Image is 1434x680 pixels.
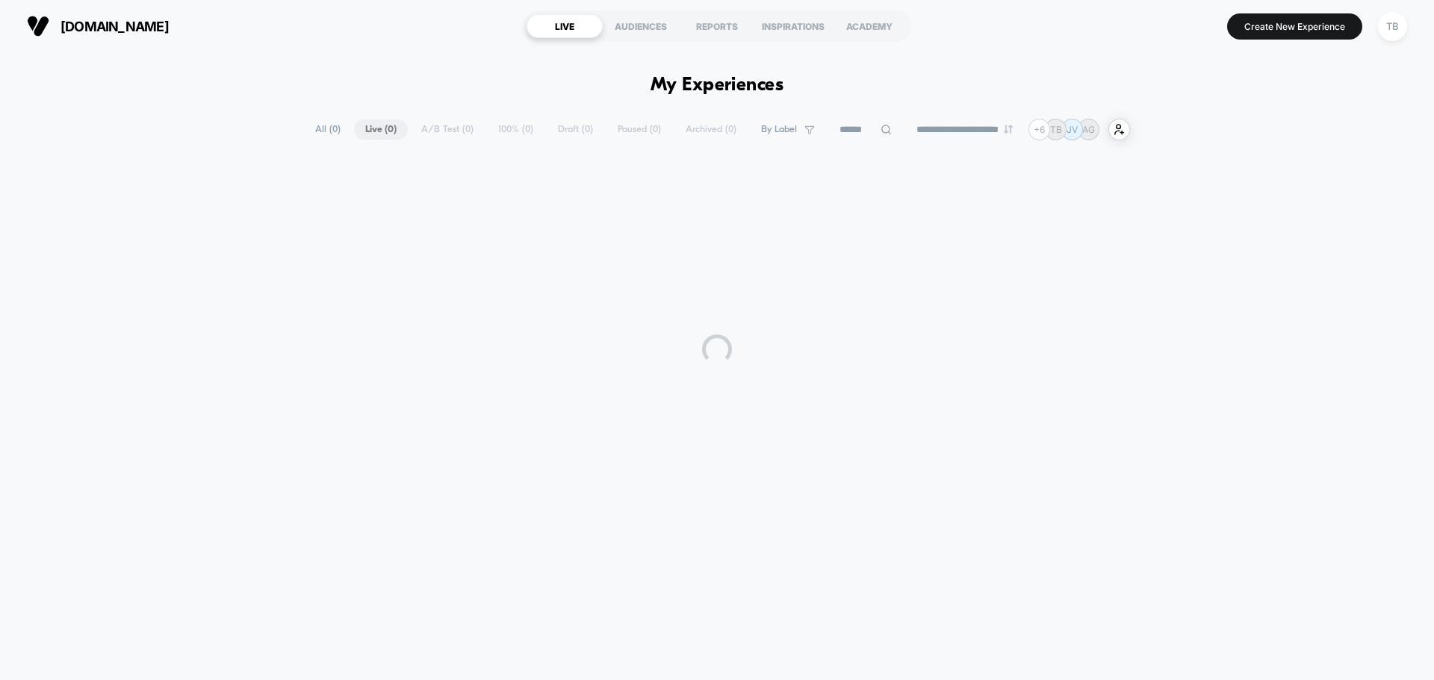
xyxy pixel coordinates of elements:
[679,14,755,38] div: REPORTS
[603,14,679,38] div: AUDIENCES
[1227,13,1362,40] button: Create New Experience
[831,14,907,38] div: ACADEMY
[1028,119,1050,140] div: + 6
[22,14,173,38] button: [DOMAIN_NAME]
[1374,11,1412,42] button: TB
[1082,124,1095,135] p: AG
[27,15,49,37] img: Visually logo
[761,124,797,135] span: By Label
[651,75,784,96] h1: My Experiences
[60,19,169,34] span: [DOMAIN_NAME]
[527,14,603,38] div: LIVE
[1378,12,1407,41] div: TB
[1067,124,1078,135] p: JV
[1050,124,1062,135] p: TB
[755,14,831,38] div: INSPIRATIONS
[1004,125,1013,134] img: end
[304,119,352,140] span: All ( 0 )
